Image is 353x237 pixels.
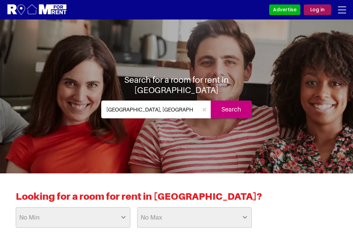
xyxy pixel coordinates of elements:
input: Search [211,101,252,118]
h1: Search for a room for rent in [GEOGRAPHIC_DATA] [101,75,252,95]
h2: Looking for a room for rent in [GEOGRAPHIC_DATA]? [16,190,337,207]
a: Advertise [269,4,300,15]
input: Where do you want to live. Search by town or postcode [101,101,198,118]
img: Logo for Room for Rent, featuring a welcoming design with a house icon and modern typography [7,3,67,16]
a: Log in [304,4,331,15]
